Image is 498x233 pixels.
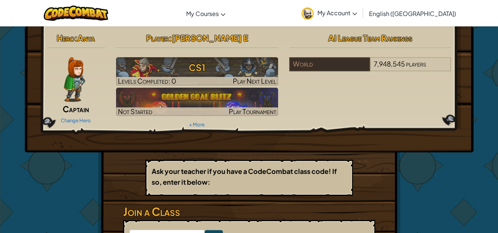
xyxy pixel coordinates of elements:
span: My Account [317,9,357,17]
b: Ask your teacher if you have a CodeCombat class code! If so, enter it below: [152,167,337,186]
h3: CS1 [116,59,278,76]
span: : [169,33,172,43]
img: Golden Goal [116,88,278,116]
span: : [75,33,77,43]
span: 7,948,545 [374,59,405,68]
a: + More [189,122,205,127]
a: World7,948,545players [289,64,451,73]
a: My Account [298,1,361,25]
span: AI League Team Rankings [328,33,412,43]
span: Player [146,33,169,43]
span: Not Started [118,107,152,116]
span: Hero [57,33,75,43]
span: players [406,59,426,68]
span: Anya [77,33,95,43]
span: Captain [63,104,89,114]
a: Not StartedPlay Tournament [116,88,278,116]
h3: Join a Class [123,203,375,220]
div: World [289,57,370,71]
span: My Courses [186,10,219,17]
span: Play Next Level [233,77,276,85]
span: Play Tournament [229,107,276,116]
span: Levels Completed: 0 [118,77,176,85]
a: English ([GEOGRAPHIC_DATA]) [365,3,460,23]
span: English ([GEOGRAPHIC_DATA]) [369,10,456,17]
img: avatar [301,7,314,20]
span: [PERSON_NAME] E [172,33,248,43]
a: Play Next Level [116,57,278,85]
a: Change Hero [61,117,91,123]
img: captain-pose.png [64,57,85,102]
img: CodeCombat logo [44,6,109,21]
img: CS1 [116,57,278,85]
a: My Courses [182,3,229,23]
